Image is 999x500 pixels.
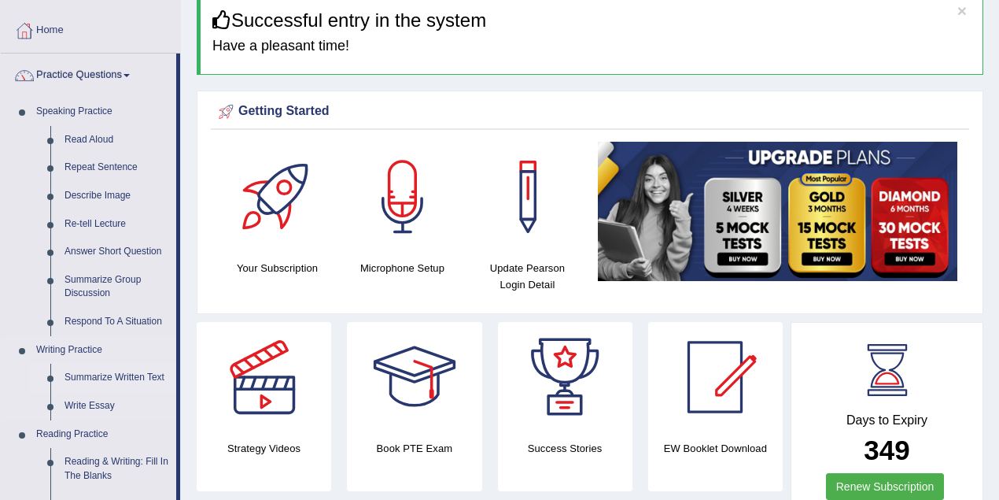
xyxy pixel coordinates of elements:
[864,435,909,465] b: 349
[473,260,582,293] h4: Update Pearson Login Detail
[212,10,971,31] h3: Successful entry in the system
[57,238,176,266] a: Answer Short Question
[57,210,176,239] a: Re-tell Lecture
[223,260,332,276] h4: Your Subscription
[197,440,331,457] h4: Strategy Videos
[57,448,176,490] a: Reading & Writing: Fill In The Blanks
[57,266,176,308] a: Summarize Group Discussion
[57,308,176,336] a: Respond To A Situation
[826,473,945,500] a: Renew Subscription
[215,100,965,124] div: Getting Started
[29,420,176,449] a: Reading Practice
[348,260,457,276] h4: Microphone Setup
[57,154,176,182] a: Repeat Sentence
[498,440,632,457] h4: Success Stories
[29,336,176,365] a: Writing Practice
[347,440,481,457] h4: Book PTE Exam
[57,364,176,392] a: Summarize Written Text
[648,440,783,457] h4: EW Booklet Download
[57,182,176,210] a: Describe Image
[1,54,176,93] a: Practice Questions
[957,2,967,19] button: ×
[1,9,180,48] a: Home
[809,413,965,428] h4: Days to Expiry
[212,39,971,54] h4: Have a pleasant time!
[598,142,957,281] img: small5.jpg
[29,98,176,126] a: Speaking Practice
[57,126,176,154] a: Read Aloud
[57,392,176,420] a: Write Essay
